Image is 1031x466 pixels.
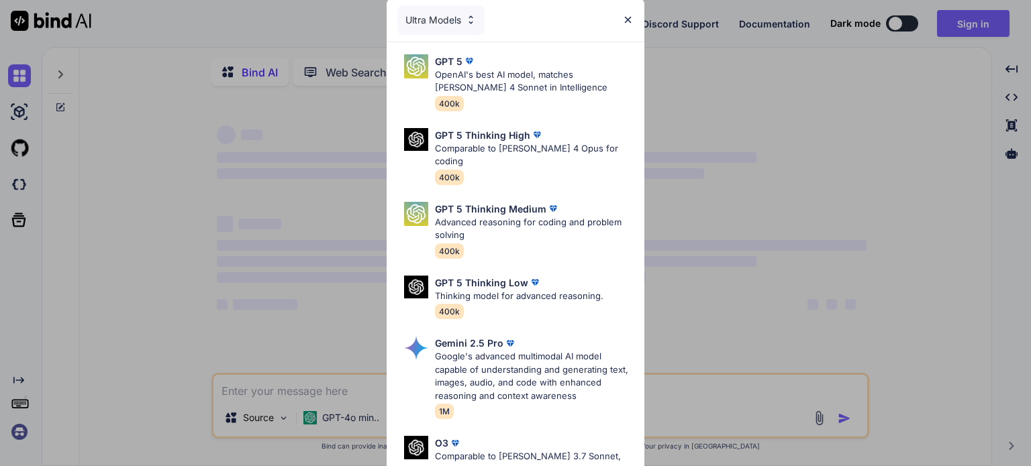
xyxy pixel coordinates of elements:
[397,5,485,35] div: Ultra Models
[435,243,464,259] span: 400k
[448,436,462,450] img: premium
[435,304,464,319] span: 400k
[404,276,428,299] img: Pick Models
[435,68,634,95] p: OpenAI's best AI model, matches [PERSON_NAME] 4 Sonnet in Intelligence
[528,276,542,289] img: premium
[404,436,428,459] img: Pick Models
[435,170,464,185] span: 400k
[465,14,477,25] img: Pick Models
[435,202,546,216] p: GPT 5 Thinking Medium
[435,128,530,142] p: GPT 5 Thinking High
[435,96,464,111] span: 400k
[404,54,428,78] img: Pick Models
[435,290,603,303] p: Thinking model for advanced reasoning.
[435,276,528,290] p: GPT 5 Thinking Low
[404,128,428,152] img: Pick Models
[435,142,634,168] p: Comparable to [PERSON_NAME] 4 Opus for coding
[404,336,428,360] img: Pick Models
[530,128,544,141] img: premium
[462,54,476,68] img: premium
[435,216,634,242] p: Advanced reasoning for coding and problem solving
[546,202,560,215] img: premium
[435,436,448,450] p: O3
[435,336,503,350] p: Gemini 2.5 Pro
[404,202,428,226] img: Pick Models
[435,404,454,419] span: 1M
[622,14,634,25] img: close
[435,350,634,402] p: Google's advanced multimodal AI model capable of understanding and generating text, images, audio...
[503,337,517,350] img: premium
[435,54,462,68] p: GPT 5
